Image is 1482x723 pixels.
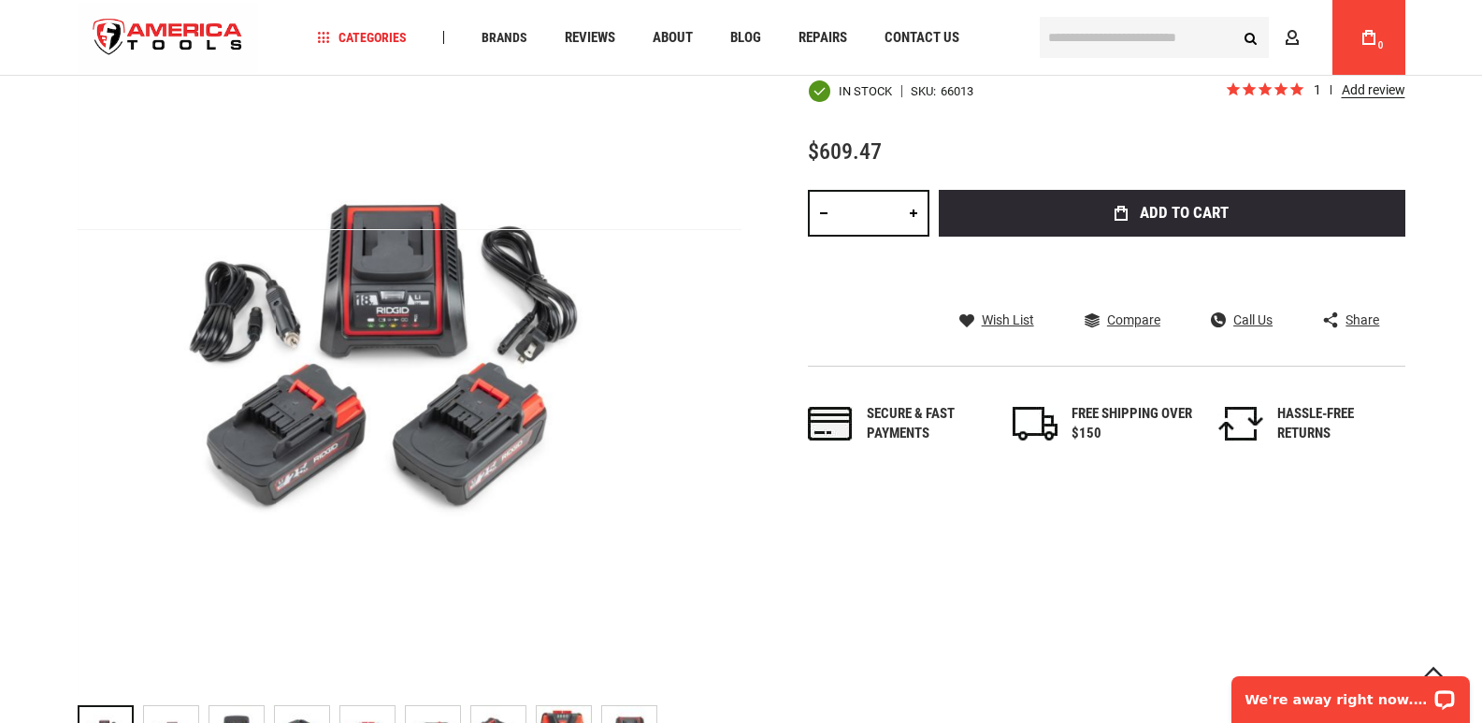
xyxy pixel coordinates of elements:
a: Call Us [1211,311,1273,328]
span: 1 reviews [1314,82,1405,97]
span: Wish List [982,313,1034,326]
img: returns [1218,407,1263,441]
strong: SKU [911,85,941,97]
span: Call Us [1233,313,1273,326]
a: Contact Us [876,25,968,51]
a: Blog [722,25,770,51]
img: shipping [1013,407,1058,441]
span: Add to Cart [1140,205,1229,221]
a: Brands [473,25,536,51]
span: $609.47 [808,138,882,165]
a: About [644,25,701,51]
span: Categories [317,31,407,44]
span: Blog [730,31,761,45]
span: About [653,31,693,45]
a: Wish List [959,311,1034,328]
div: Availability [808,80,892,103]
span: In stock [839,85,892,97]
a: Repairs [790,25,856,51]
iframe: Secure express checkout frame [935,242,1409,296]
a: Categories [309,25,415,51]
div: 66013 [941,85,973,97]
div: HASSLE-FREE RETURNS [1277,404,1399,444]
span: Share [1345,313,1379,326]
span: 0 [1378,40,1384,51]
span: Brands [482,31,527,44]
span: Rated 5.0 out of 5 stars 1 reviews [1225,80,1405,101]
img: RIDGID 66013 SET OF 2 BATTERIES / 1 CHARGER [78,32,741,696]
span: Contact Us [885,31,959,45]
span: Reviews [565,31,615,45]
span: Repairs [799,31,847,45]
button: Add to Cart [939,190,1405,237]
div: Secure & fast payments [867,404,988,444]
img: America Tools [78,3,259,73]
div: FREE SHIPPING OVER $150 [1072,404,1193,444]
iframe: LiveChat chat widget [1219,664,1482,723]
button: Search [1233,20,1269,55]
span: Compare [1107,313,1160,326]
img: payments [808,407,853,441]
span: review [1331,85,1331,94]
a: store logo [78,3,259,73]
a: Compare [1085,311,1160,328]
a: Reviews [556,25,624,51]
